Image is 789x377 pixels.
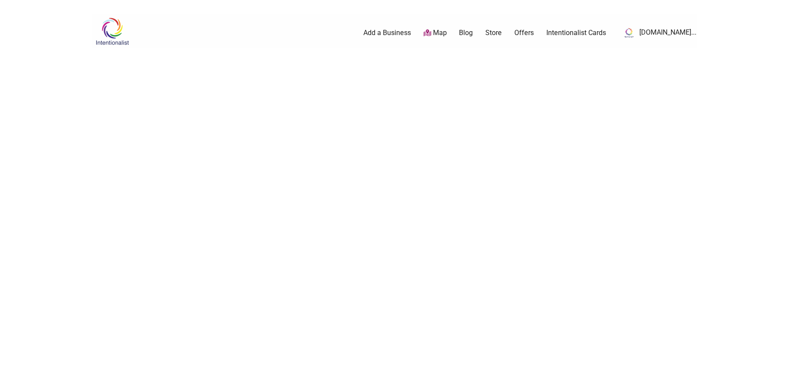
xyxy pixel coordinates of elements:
[514,28,534,38] a: Offers
[459,28,473,38] a: Blog
[92,17,133,45] img: Intentionalist
[363,28,411,38] a: Add a Business
[546,28,606,38] a: Intentionalist Cards
[619,25,696,41] a: [DOMAIN_NAME]...
[485,28,502,38] a: Store
[423,28,447,38] a: Map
